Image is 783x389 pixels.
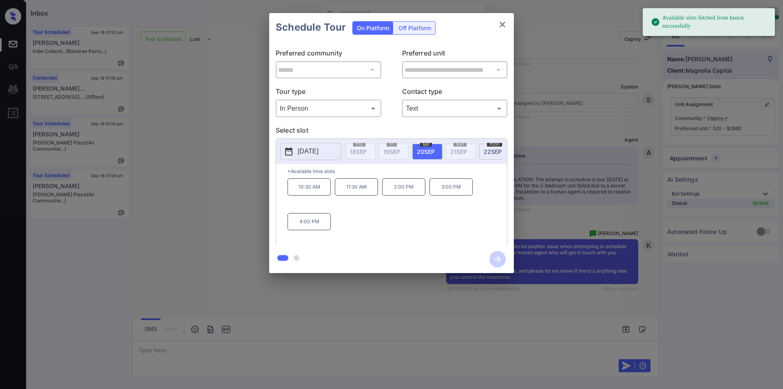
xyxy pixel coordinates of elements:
p: 3:00 PM [429,178,473,196]
p: 2:00 PM [382,178,425,196]
div: Off Platform [394,22,435,34]
span: mon [487,142,502,147]
div: date-select [479,144,509,160]
p: Tour type [276,87,381,100]
span: 22 SEP [484,148,502,155]
p: [DATE] [298,147,319,156]
div: Available slots fetched from knock successfully [651,11,768,33]
p: Select slot [276,125,507,138]
p: 11:30 AM [335,178,378,196]
div: In Person [278,102,379,115]
p: *Available time slots [288,164,507,178]
button: close [494,16,511,33]
span: 20 SEP [417,148,435,155]
p: Preferred unit [402,48,508,61]
div: Text [404,102,506,115]
h2: Schedule Tour [269,13,352,42]
p: Contact type [402,87,508,100]
p: 4:00 PM [288,213,331,230]
button: [DATE] [280,143,341,160]
button: btn-next [484,249,511,270]
div: On Platform [353,22,393,34]
p: Preferred community [276,48,381,61]
p: 10:30 AM [288,178,331,196]
div: date-select [412,144,442,160]
span: sat [420,142,432,147]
